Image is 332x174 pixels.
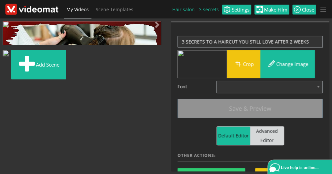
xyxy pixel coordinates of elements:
img: Theme-Logo [5,4,58,15]
span: My Videos [66,6,89,13]
button: Add scene [11,50,66,79]
span: Advanced Editor [250,127,284,145]
span: Close [301,7,314,12]
a: Close [292,5,316,14]
textarea: 3 SECRETS TO A HAIRCUT YOU STILL LOVE AFTER 2 WEEKS [178,36,323,47]
span: Live help is online... [281,165,318,170]
button: Crop [227,50,260,78]
h4: Other actions: [178,153,323,161]
a: Make Film [254,5,289,14]
span: [PERSON_NAME] Sans All Languages [223,83,304,91]
span: Make Film [263,7,287,12]
a: Live help is online... [269,161,332,174]
span: Settings [230,7,249,12]
span: Default Editor [217,131,250,140]
span: Scene Templates [96,6,133,13]
button: Save & Preview [178,99,323,118]
li: Hair salon - 3 secrets [172,0,222,19]
div: Video Player [3,21,161,110]
img: index.php [178,50,227,78]
a: Settings [222,5,251,14]
label: Font [173,81,212,93]
button: Change image [260,50,315,78]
